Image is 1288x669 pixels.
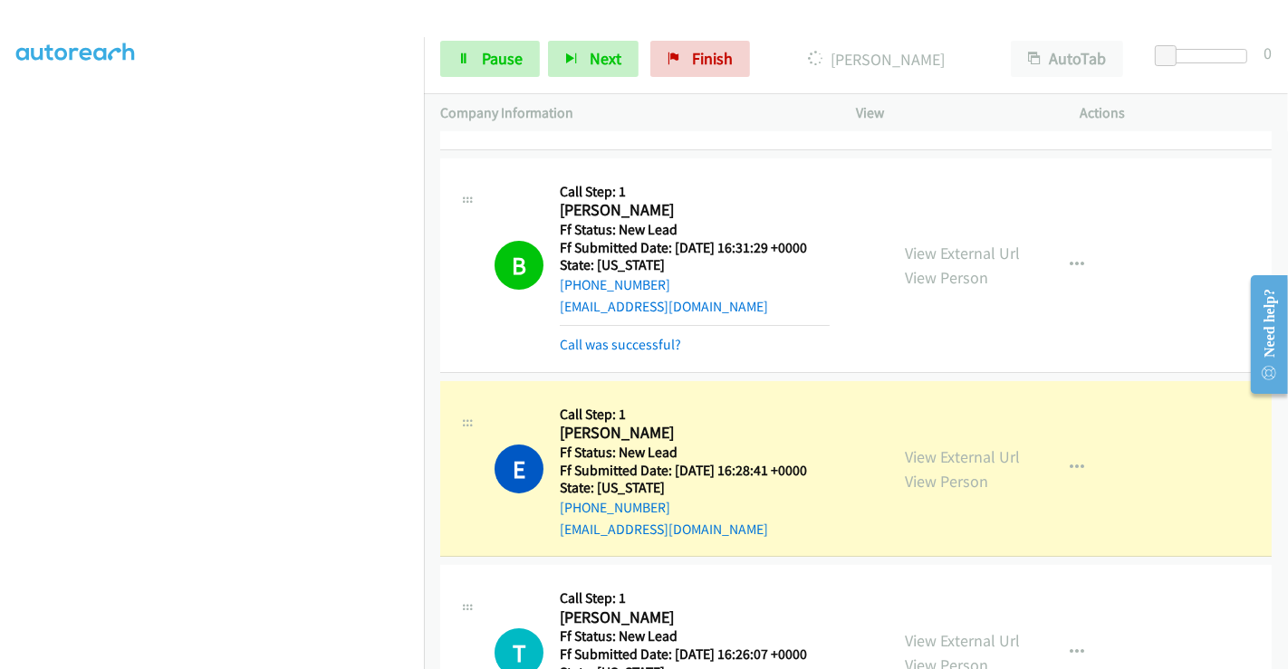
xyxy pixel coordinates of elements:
[1011,41,1123,77] button: AutoTab
[548,41,639,77] button: Next
[560,521,768,538] a: [EMAIL_ADDRESS][DOMAIN_NAME]
[560,336,681,353] a: Call was successful?
[774,47,978,72] p: [PERSON_NAME]
[560,423,830,444] h2: [PERSON_NAME]
[440,41,540,77] a: Pause
[560,276,670,293] a: [PHONE_NUMBER]
[495,241,543,290] h1: B
[905,471,988,492] a: View Person
[560,589,830,607] h5: Call Step: 1
[560,627,830,645] h5: Ff Status: New Lead
[560,444,830,462] h5: Ff Status: New Lead
[482,48,523,69] span: Pause
[560,499,670,516] a: [PHONE_NUMBER]
[1081,102,1273,124] p: Actions
[560,256,830,274] h5: State: [US_STATE]
[905,267,988,288] a: View Person
[560,607,830,628] h2: [PERSON_NAME]
[590,48,621,69] span: Next
[1264,41,1272,65] div: 0
[560,200,830,221] h2: [PERSON_NAME]
[692,48,733,69] span: Finish
[560,479,830,497] h5: State: [US_STATE]
[650,41,750,77] a: Finish
[495,444,543,493] h1: E
[560,239,830,257] h5: Ff Submitted Date: [DATE] 16:31:29 +0000
[905,630,1020,651] a: View External Url
[905,243,1020,263] a: View External Url
[1236,263,1288,406] iframe: Resource Center
[856,102,1048,124] p: View
[560,183,830,201] h5: Call Step: 1
[905,446,1020,467] a: View External Url
[560,462,830,480] h5: Ff Submitted Date: [DATE] 16:28:41 +0000
[560,645,830,664] h5: Ff Submitted Date: [DATE] 16:26:07 +0000
[440,102,823,124] p: Company Information
[560,298,768,315] a: [EMAIL_ADDRESS][DOMAIN_NAME]
[560,221,830,239] h5: Ff Status: New Lead
[560,406,830,424] h5: Call Step: 1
